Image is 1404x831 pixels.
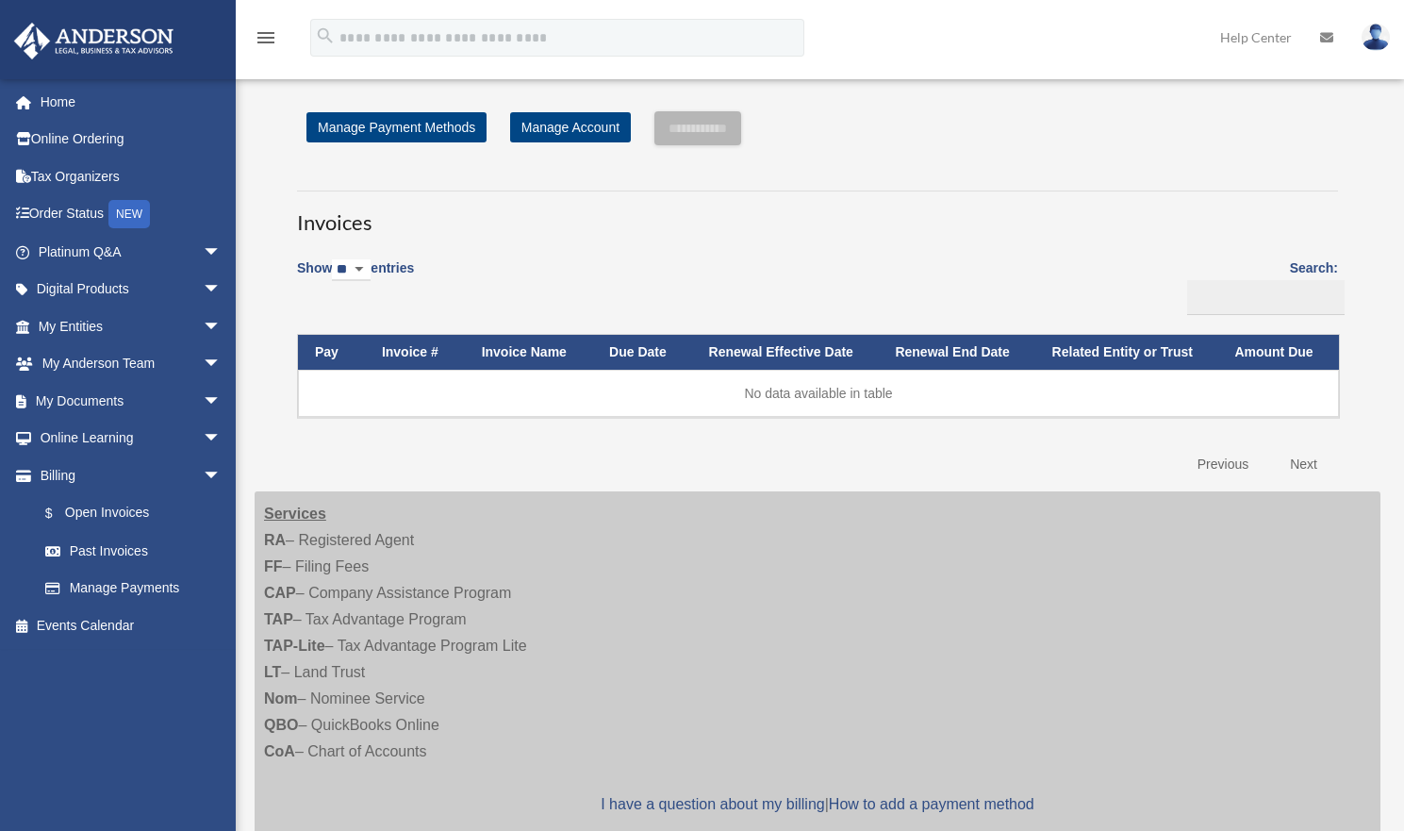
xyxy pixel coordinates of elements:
span: arrow_drop_down [203,420,240,458]
a: Platinum Q&Aarrow_drop_down [13,233,250,271]
input: Search: [1187,280,1345,316]
a: $Open Invoices [26,494,231,533]
a: My Anderson Teamarrow_drop_down [13,345,250,383]
i: menu [255,26,277,49]
th: Pay: activate to sort column descending [298,335,365,370]
strong: TAP-Lite [264,638,325,654]
strong: Nom [264,690,298,706]
span: $ [56,502,65,525]
th: Renewal Effective Date: activate to sort column ascending [692,335,879,370]
td: No data available in table [298,370,1339,417]
span: arrow_drop_down [203,457,240,495]
strong: TAP [264,611,293,627]
a: I have a question about my billing [601,796,824,812]
a: Next [1276,445,1331,484]
a: Tax Organizers [13,158,250,195]
a: Manage Payment Methods [306,112,487,142]
span: arrow_drop_down [203,271,240,309]
select: Showentries [332,259,371,281]
a: Previous [1183,445,1263,484]
a: Online Learningarrow_drop_down [13,420,250,457]
strong: CAP [264,585,296,601]
strong: RA [264,532,286,548]
strong: FF [264,558,283,574]
h3: Invoices [297,191,1338,238]
a: Events Calendar [13,607,250,644]
th: Invoice #: activate to sort column ascending [365,335,465,370]
p: | [264,791,1371,818]
img: Anderson Advisors Platinum Portal [8,23,179,59]
th: Due Date: activate to sort column ascending [592,335,692,370]
strong: Services [264,506,326,522]
div: NEW [108,200,150,228]
label: Show entries [297,257,414,300]
th: Related Entity or Trust: activate to sort column ascending [1035,335,1218,370]
th: Invoice Name: activate to sort column ascending [465,335,592,370]
a: Order StatusNEW [13,195,250,234]
a: Digital Productsarrow_drop_down [13,271,250,308]
a: Manage Payments [26,570,240,607]
a: How to add a payment method [829,796,1034,812]
span: arrow_drop_down [203,307,240,346]
a: My Entitiesarrow_drop_down [13,307,250,345]
strong: CoA [264,743,295,759]
label: Search: [1181,257,1338,315]
th: Amount Due: activate to sort column ascending [1217,335,1339,370]
img: User Pic [1362,24,1390,51]
strong: QBO [264,717,298,733]
a: Past Invoices [26,532,240,570]
span: arrow_drop_down [203,233,240,272]
span: arrow_drop_down [203,345,240,384]
span: arrow_drop_down [203,382,240,421]
i: search [315,25,336,46]
a: Billingarrow_drop_down [13,457,240,494]
a: My Documentsarrow_drop_down [13,382,250,420]
a: Home [13,83,250,121]
th: Renewal End Date: activate to sort column ascending [878,335,1034,370]
strong: LT [264,664,281,680]
a: menu [255,33,277,49]
a: Online Ordering [13,121,250,158]
a: Manage Account [510,112,631,142]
